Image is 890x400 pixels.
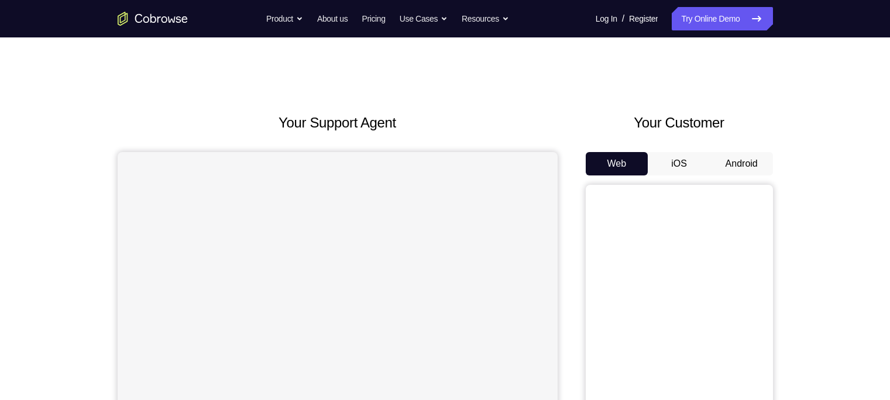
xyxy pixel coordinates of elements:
a: Go to the home page [118,12,188,26]
span: / [622,12,624,26]
button: Android [710,152,773,175]
a: About us [317,7,348,30]
button: iOS [648,152,710,175]
button: Resources [462,7,509,30]
a: Try Online Demo [672,7,772,30]
button: Web [586,152,648,175]
a: Pricing [362,7,385,30]
a: Register [629,7,658,30]
a: Log In [596,7,617,30]
button: Product [266,7,303,30]
h2: Your Support Agent [118,112,558,133]
h2: Your Customer [586,112,773,133]
button: Use Cases [400,7,448,30]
